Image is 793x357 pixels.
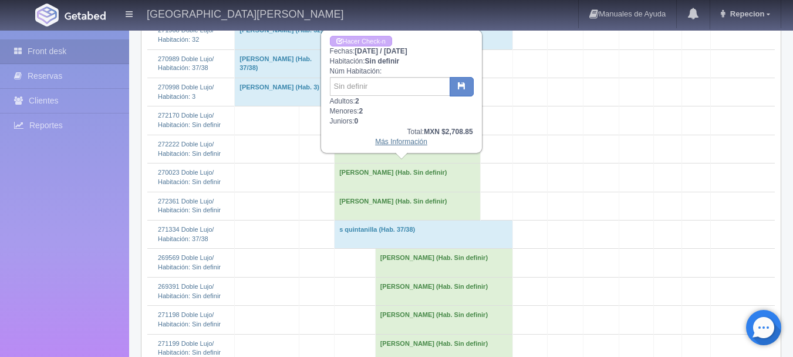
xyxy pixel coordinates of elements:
b: 2 [355,97,359,105]
a: Hacer Check-in [330,36,392,47]
td: s quintanilla (Hab. 37/38) [335,221,512,249]
a: 269569 Doble Lujo/Habitación: Sin definir [158,254,221,271]
b: Sin definir [365,57,400,65]
div: Fechas: Habitación: Núm Habitación: Adultos: Menores: Juniors: [322,31,481,152]
td: [PERSON_NAME] (Hab. Sin definir) [375,306,512,334]
b: 0 [355,117,359,125]
a: 269391 Doble Lujo/Habitación: Sin definir [158,283,221,299]
a: 271908 Doble Lujo/Habitación: 32 [158,26,214,43]
img: Getabed [35,4,59,26]
td: [PERSON_NAME] (Hab. 3) [235,78,335,106]
b: MXN $2,708.85 [424,128,473,136]
a: 272222 Doble Lujo/Habitación: Sin definir [158,141,221,157]
a: 270998 Doble Lujo/Habitación: 3 [158,84,214,100]
a: 271198 Doble Lujo/Habitación: Sin definir [158,311,221,328]
td: [PERSON_NAME] (Hab. Sin definir) [375,277,512,305]
td: [PERSON_NAME] (Hab. Sin definir) [335,192,481,220]
a: 271199 Doble Lujo/Habitación: Sin definir [158,340,221,356]
input: Sin definir [330,77,450,96]
a: 272361 Doble Lujo/Habitación: Sin definir [158,198,221,214]
td: [PERSON_NAME] (Hab. 32) [235,21,512,49]
td: [PERSON_NAME] (Hab. Sin definir) [375,249,512,277]
div: Total: [330,127,473,137]
td: [PERSON_NAME] (Hab. 37/38) [235,49,335,78]
h4: [GEOGRAPHIC_DATA][PERSON_NAME] [147,6,343,21]
b: [DATE] / [DATE] [355,47,407,55]
b: 2 [359,107,363,115]
td: [PERSON_NAME] (Hab. Sin definir) [335,164,481,192]
a: 271334 Doble Lujo/Habitación: 37/38 [158,226,214,242]
a: 270023 Doble Lujo/Habitación: Sin definir [158,169,221,185]
a: 270989 Doble Lujo/Habitación: 37/38 [158,55,214,72]
a: 272170 Doble Lujo/Habitación: Sin definir [158,112,221,128]
span: Repecion [727,9,765,18]
img: Getabed [65,11,106,20]
a: Más Información [375,138,427,146]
